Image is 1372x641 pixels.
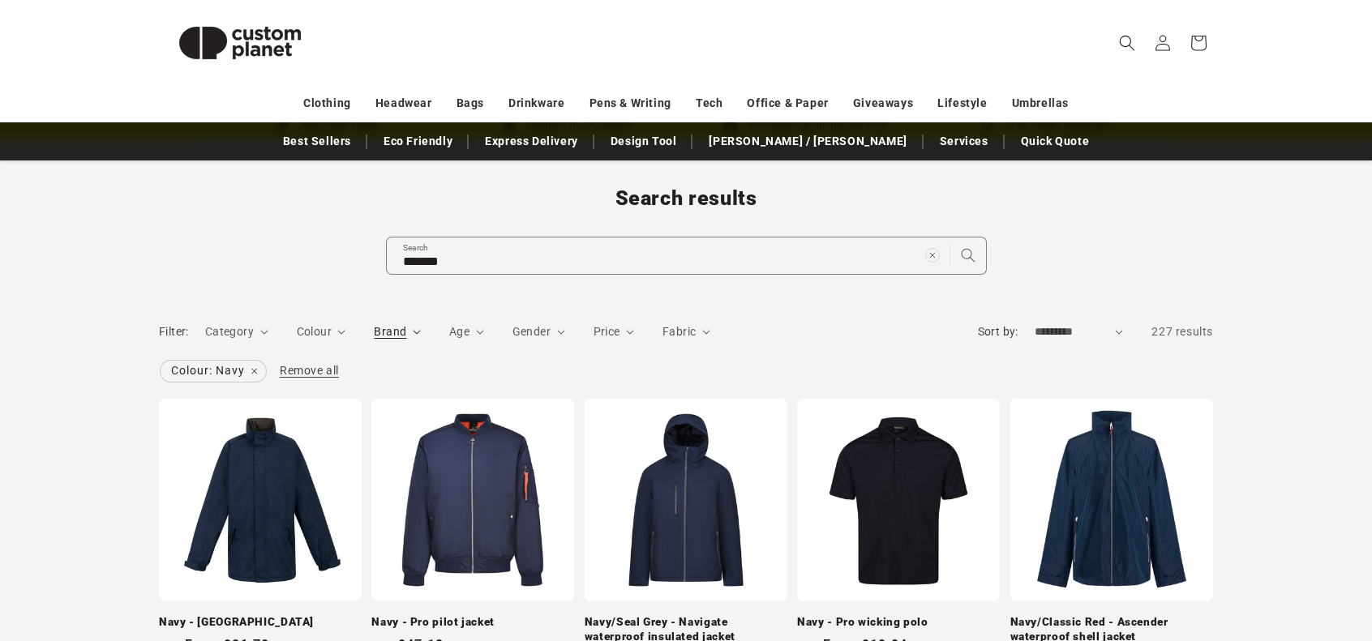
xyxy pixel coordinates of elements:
[205,323,268,340] summary: Category (0 selected)
[371,615,574,630] a: Navy - Pro pilot jacket
[1291,563,1372,641] iframe: Chat Widget
[508,89,564,118] a: Drinkware
[594,325,620,338] span: Price
[1151,325,1213,338] span: 227 results
[303,89,351,118] a: Clothing
[449,325,469,338] span: Age
[701,127,915,156] a: [PERSON_NAME] / [PERSON_NAME]
[159,186,1213,212] h1: Search results
[1013,127,1098,156] a: Quick Quote
[932,127,997,156] a: Services
[205,325,254,338] span: Category
[297,323,346,340] summary: Colour (1 selected)
[374,325,406,338] span: Brand
[853,89,913,118] a: Giveaways
[950,237,986,273] button: Search
[159,361,268,382] a: Colour: Navy
[280,361,339,381] a: Remove all
[449,323,484,340] summary: Age (0 selected)
[161,361,266,382] span: Colour: Navy
[747,89,828,118] a: Office & Paper
[978,325,1018,338] label: Sort by:
[937,89,987,118] a: Lifestyle
[512,325,551,338] span: Gender
[280,364,339,377] span: Remove all
[512,323,565,340] summary: Gender (0 selected)
[275,127,359,156] a: Best Sellers
[159,6,321,79] img: Custom Planet
[594,323,635,340] summary: Price
[375,89,432,118] a: Headwear
[477,127,586,156] a: Express Delivery
[915,237,950,273] button: Clear search term
[457,89,484,118] a: Bags
[662,323,710,340] summary: Fabric (0 selected)
[696,89,722,118] a: Tech
[590,89,671,118] a: Pens & Writing
[662,325,696,338] span: Fabric
[159,323,189,340] h2: Filter:
[297,325,332,338] span: Colour
[1109,25,1145,61] summary: Search
[797,615,1000,630] a: Navy - Pro wicking polo
[159,615,362,630] a: Navy - [GEOGRAPHIC_DATA]
[602,127,685,156] a: Design Tool
[1012,89,1069,118] a: Umbrellas
[375,127,461,156] a: Eco Friendly
[374,323,421,340] summary: Brand (0 selected)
